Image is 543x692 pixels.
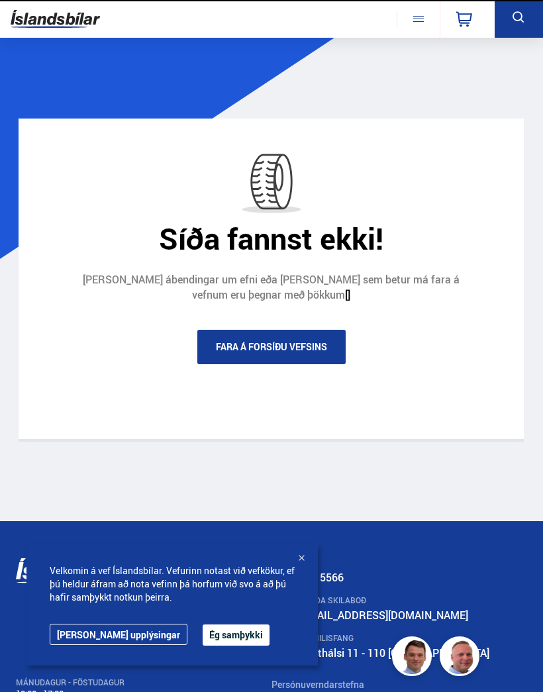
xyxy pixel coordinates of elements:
div: Síða fannst ekki! [28,221,514,256]
div: [PERSON_NAME] ábendingar um efni eða [PERSON_NAME] sem betur má fara á vefnum eru þegnar með þökkum [73,272,470,303]
a: [PERSON_NAME] upplýsingar [50,624,187,645]
a: [EMAIL_ADDRESS][DOMAIN_NAME] [299,608,468,622]
img: siFngHWaQ9KaOqBr.png [442,638,481,678]
img: FbJEzSuNWCJXmdc-.webp [394,638,434,678]
span: Velkomin á vef Íslandsbílar. Vefurinn notast við vefkökur, ef þú heldur áfram að nota vefinn þá h... [50,564,295,604]
div: SENDA SKILABOÐ [299,596,527,605]
img: G0Ugv5HjCgRt.svg [11,5,100,33]
div: HEIMILISFANG [299,634,527,643]
a: [] [345,287,350,302]
a: Persónuverndarstefna [271,678,364,691]
a: 537 5566 [299,570,344,585]
button: Ég samþykki [203,624,270,646]
img: RC5DjK_-UPa_dvid.svg [16,558,148,585]
div: SÍMI [299,558,527,568]
a: Fara á forsíðu vefsins [197,330,346,364]
div: MÁNUDAGUR - FÖSTUDAGUR [16,678,271,687]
